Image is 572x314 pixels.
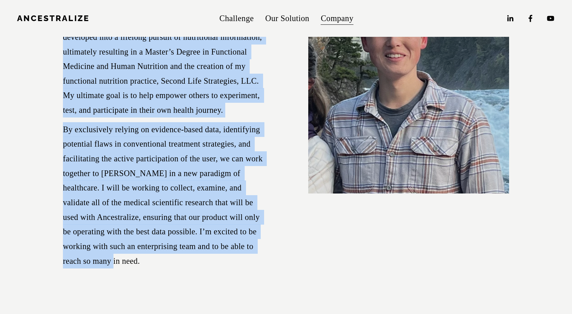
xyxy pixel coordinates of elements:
[220,10,254,27] a: Challenge
[546,14,555,23] a: YouTube
[63,122,264,268] p: By exclusively relying on evidence-based data, identifying potential flaws in conventional treatm...
[506,14,514,23] a: LinkedIn
[526,14,535,23] a: Facebook
[265,10,309,27] a: Our Solution
[321,10,353,27] a: folder dropdown
[321,11,353,26] span: Company
[17,13,90,23] a: Ancestralize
